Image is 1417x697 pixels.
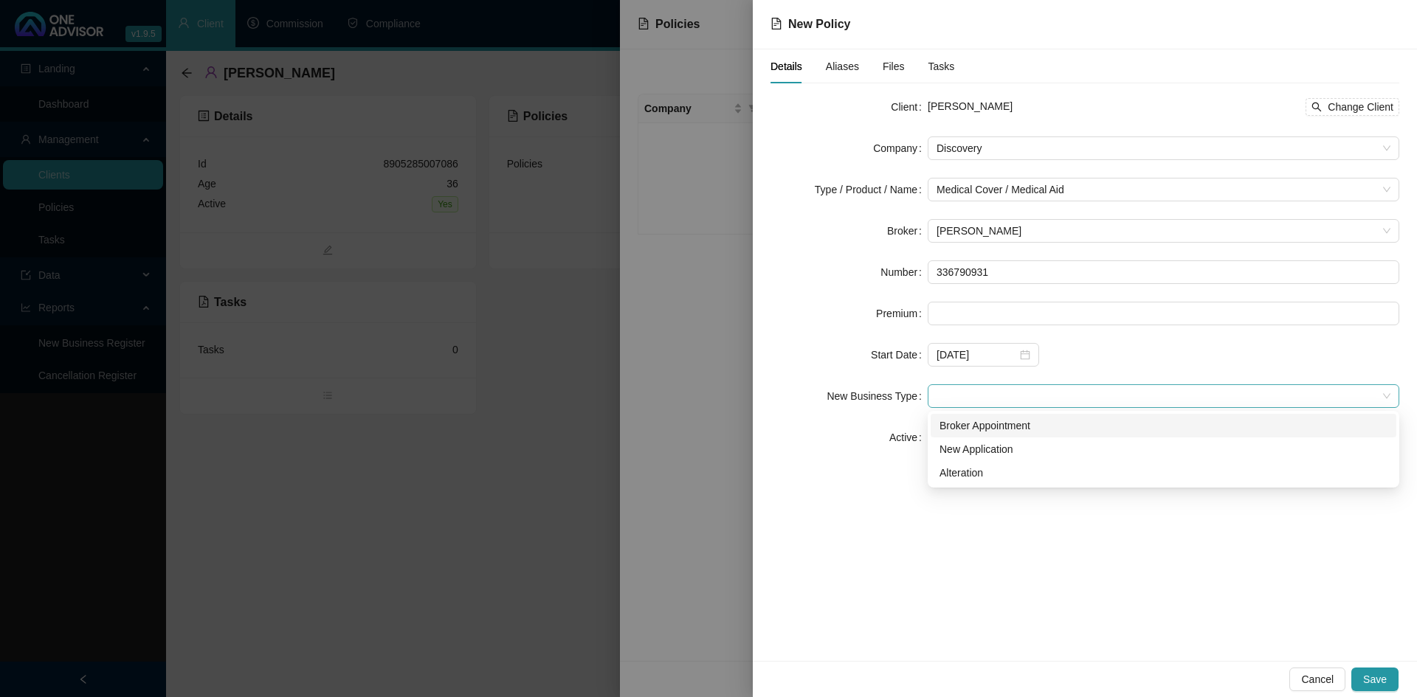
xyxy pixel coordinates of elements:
span: file-text [770,18,782,30]
span: Discovery [937,137,1390,159]
div: Alteration [931,461,1396,485]
label: Type / Product / Name [815,178,928,201]
span: New Policy [788,18,850,30]
span: Aliases [826,61,859,72]
label: Client [891,95,928,119]
button: Save [1351,667,1399,691]
span: Change Client [1328,99,1393,115]
input: Select date [937,347,1017,363]
span: Save [1363,671,1387,687]
span: Tasks [928,61,955,72]
span: [PERSON_NAME] [928,100,1013,112]
div: Broker Appointment [940,417,1387,434]
div: New Application [931,437,1396,461]
label: Number [880,260,928,284]
span: Gavin Smith [937,220,1390,242]
button: Change Client [1306,98,1399,116]
label: Broker [887,219,928,243]
span: Details [770,61,802,72]
span: Files [883,61,905,72]
div: Broker Appointment [931,414,1396,437]
label: Active [889,426,928,449]
span: search [1311,102,1322,112]
label: Company [873,136,928,160]
div: New Application [940,441,1387,457]
span: Medical Cover / Medical Aid [937,178,1390,201]
label: Start Date [871,343,928,367]
span: Cancel [1301,671,1334,687]
div: Alteration [940,465,1387,481]
button: Cancel [1289,667,1345,691]
label: Premium [876,302,928,325]
label: New Business Type [827,384,928,408]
